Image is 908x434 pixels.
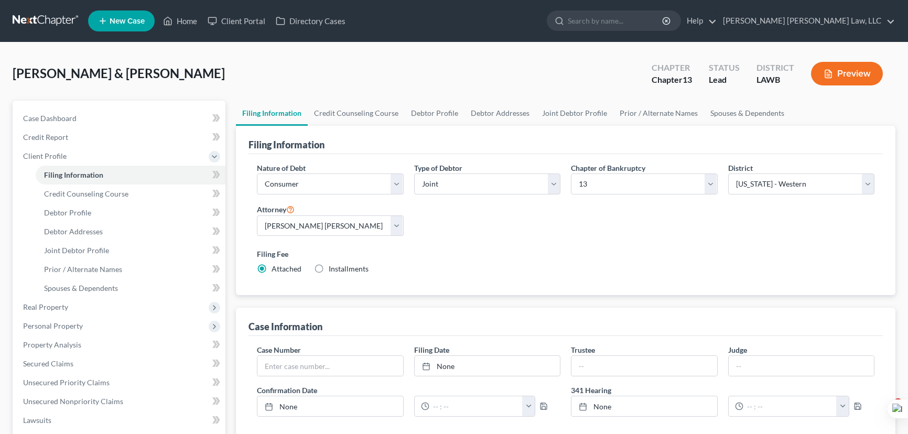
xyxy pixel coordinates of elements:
[23,302,68,311] span: Real Property
[23,359,73,368] span: Secured Claims
[566,385,880,396] label: 341 Hearing
[15,109,225,128] a: Case Dashboard
[15,128,225,147] a: Credit Report
[571,344,595,355] label: Trustee
[414,162,462,173] label: Type of Debtor
[248,320,322,333] div: Case Information
[709,74,740,86] div: Lead
[44,189,128,198] span: Credit Counseling Course
[308,101,405,126] a: Credit Counseling Course
[44,246,109,255] span: Joint Debtor Profile
[36,185,225,203] a: Credit Counseling Course
[415,356,560,376] a: None
[15,373,225,392] a: Unsecured Priority Claims
[15,392,225,411] a: Unsecured Nonpriority Claims
[158,12,202,30] a: Home
[414,344,449,355] label: Filing Date
[44,227,103,236] span: Debtor Addresses
[729,356,874,376] input: --
[682,12,717,30] a: Help
[36,166,225,185] a: Filing Information
[728,344,747,355] label: Judge
[272,264,301,273] span: Attached
[36,260,225,279] a: Prior / Alternate Names
[36,279,225,298] a: Spouses & Dependents
[13,66,225,81] span: [PERSON_NAME] & [PERSON_NAME]
[248,138,325,151] div: Filing Information
[464,101,536,126] a: Debtor Addresses
[756,62,794,74] div: District
[15,335,225,354] a: Property Analysis
[23,416,51,425] span: Lawsuits
[568,11,664,30] input: Search by name...
[257,203,295,215] label: Attorney
[15,354,225,373] a: Secured Claims
[652,74,692,86] div: Chapter
[257,248,874,259] label: Filing Fee
[683,74,692,84] span: 13
[44,170,103,179] span: Filing Information
[271,12,351,30] a: Directory Cases
[257,396,403,416] a: None
[571,162,645,173] label: Chapter of Bankruptcy
[257,344,301,355] label: Case Number
[23,321,83,330] span: Personal Property
[36,241,225,260] a: Joint Debtor Profile
[15,411,225,430] a: Lawsuits
[329,264,369,273] span: Installments
[257,356,403,376] input: Enter case number...
[718,12,895,30] a: [PERSON_NAME] [PERSON_NAME] Law, LLC
[44,208,91,217] span: Debtor Profile
[704,101,791,126] a: Spouses & Dependents
[257,162,306,173] label: Nature of Debt
[756,74,794,86] div: LAWB
[571,396,717,416] a: None
[811,62,883,85] button: Preview
[743,396,837,416] input: -- : --
[652,62,692,74] div: Chapter
[252,385,566,396] label: Confirmation Date
[23,114,77,123] span: Case Dashboard
[202,12,271,30] a: Client Portal
[536,101,613,126] a: Joint Debtor Profile
[728,162,753,173] label: District
[894,398,902,407] span: 3
[709,62,740,74] div: Status
[23,340,81,349] span: Property Analysis
[23,378,110,387] span: Unsecured Priority Claims
[23,397,123,406] span: Unsecured Nonpriority Claims
[36,203,225,222] a: Debtor Profile
[571,356,717,376] input: --
[429,396,523,416] input: -- : --
[23,151,67,160] span: Client Profile
[613,101,704,126] a: Prior / Alternate Names
[44,265,122,274] span: Prior / Alternate Names
[236,101,308,126] a: Filing Information
[36,222,225,241] a: Debtor Addresses
[23,133,68,142] span: Credit Report
[44,284,118,292] span: Spouses & Dependents
[405,101,464,126] a: Debtor Profile
[872,398,898,424] iframe: Intercom live chat
[110,17,145,25] span: New Case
